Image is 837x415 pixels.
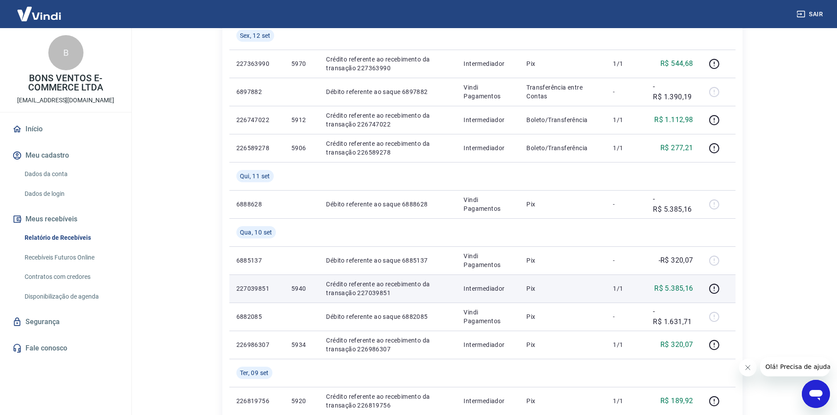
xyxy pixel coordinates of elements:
[653,306,693,327] p: -R$ 1.631,71
[21,288,121,306] a: Disponibilização de agenda
[660,58,693,69] p: R$ 544,68
[613,59,639,68] p: 1/1
[795,6,826,22] button: Sair
[526,200,599,209] p: Pix
[236,397,277,405] p: 226819756
[526,83,599,101] p: Transferência entre Contas
[326,87,449,96] p: Débito referente ao saque 6897882
[326,256,449,265] p: Débito referente ao saque 6885137
[7,74,124,92] p: BONS VENTOS E-COMMERCE LTDA
[236,59,277,68] p: 227363990
[11,209,121,229] button: Meus recebíveis
[240,31,271,40] span: Sex, 12 set
[236,144,277,152] p: 226589278
[659,255,693,266] p: -R$ 320,07
[17,96,114,105] p: [EMAIL_ADDRESS][DOMAIN_NAME]
[464,397,512,405] p: Intermediador
[613,397,639,405] p: 1/1
[464,195,512,213] p: Vindi Pagamentos
[291,59,312,68] p: 5970
[326,55,449,72] p: Crédito referente ao recebimento da transação 227363990
[613,340,639,349] p: 1/1
[660,396,693,406] p: R$ 189,92
[464,59,512,68] p: Intermediador
[613,87,639,96] p: -
[21,268,121,286] a: Contratos com credores
[526,284,599,293] p: Pix
[21,185,121,203] a: Dados de login
[660,143,693,153] p: R$ 277,21
[236,256,277,265] p: 6885137
[236,115,277,124] p: 226747022
[526,59,599,68] p: Pix
[291,340,312,349] p: 5934
[236,200,277,209] p: 6888628
[326,139,449,157] p: Crédito referente ao recebimento da transação 226589278
[21,165,121,183] a: Dados da conta
[326,280,449,297] p: Crédito referente ao recebimento da transação 227039851
[464,83,512,101] p: Vindi Pagamentos
[464,144,512,152] p: Intermediador
[526,312,599,321] p: Pix
[11,312,121,332] a: Segurança
[21,229,121,247] a: Relatório de Recebíveis
[464,284,512,293] p: Intermediador
[21,249,121,267] a: Recebíveis Futuros Online
[464,115,512,124] p: Intermediador
[236,87,277,96] p: 6897882
[613,256,639,265] p: -
[613,312,639,321] p: -
[291,284,312,293] p: 5940
[654,115,693,125] p: R$ 1.112,98
[464,308,512,325] p: Vindi Pagamentos
[660,339,693,350] p: R$ 320,07
[326,111,449,129] p: Crédito referente ao recebimento da transação 226747022
[526,115,599,124] p: Boleto/Transferência
[11,0,68,27] img: Vindi
[326,312,449,321] p: Débito referente ao saque 6882085
[326,336,449,354] p: Crédito referente ao recebimento da transação 226986307
[236,284,277,293] p: 227039851
[526,144,599,152] p: Boleto/Transferência
[653,194,693,215] p: -R$ 5.385,16
[291,144,312,152] p: 5906
[613,284,639,293] p: 1/1
[739,359,757,376] iframe: Fechar mensagem
[654,283,693,294] p: R$ 5.385,16
[613,144,639,152] p: 1/1
[526,397,599,405] p: Pix
[760,357,830,376] iframe: Mensagem da empresa
[240,228,272,237] span: Qua, 10 set
[11,339,121,358] a: Fale conosco
[326,392,449,410] p: Crédito referente ao recebimento da transação 226819756
[613,200,639,209] p: -
[653,81,693,102] p: -R$ 1.390,19
[236,312,277,321] p: 6882085
[11,146,121,165] button: Meu cadastro
[240,172,270,180] span: Qui, 11 set
[48,35,83,70] div: B
[291,115,312,124] p: 5912
[11,119,121,139] a: Início
[240,368,269,377] span: Ter, 09 set
[236,340,277,349] p: 226986307
[326,200,449,209] p: Débito referente ao saque 6888628
[464,252,512,269] p: Vindi Pagamentos
[802,380,830,408] iframe: Botão para abrir a janela de mensagens
[526,340,599,349] p: Pix
[526,256,599,265] p: Pix
[291,397,312,405] p: 5920
[464,340,512,349] p: Intermediador
[613,115,639,124] p: 1/1
[5,6,74,13] span: Olá! Precisa de ajuda?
